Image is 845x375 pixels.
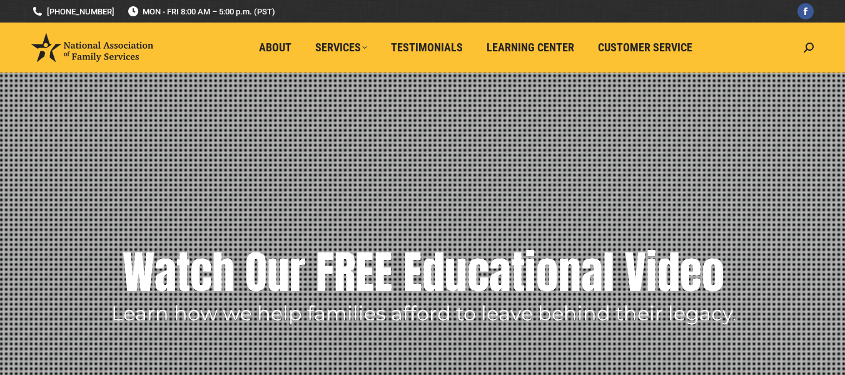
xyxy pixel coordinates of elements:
rs-layer: Learn how we help families afford to leave behind their legacy. [111,304,737,323]
a: Facebook page opens in new window [797,3,814,19]
span: Services [315,41,367,54]
a: [PHONE_NUMBER] [31,6,114,18]
a: Learning Center [478,36,583,59]
span: Customer Service [598,41,692,54]
iframe: Tidio Chat [649,250,845,375]
span: Testimonials [391,41,463,54]
a: Customer Service [589,36,701,59]
span: About [259,41,291,54]
a: About [250,36,300,59]
img: National Association of Family Services [31,33,153,62]
rs-layer: Watch Our FREE Educational Video [123,241,724,304]
span: MON - FRI 8:00 AM – 5:00 p.m. (PST) [127,6,275,18]
a: Testimonials [382,36,472,59]
span: Learning Center [487,41,574,54]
